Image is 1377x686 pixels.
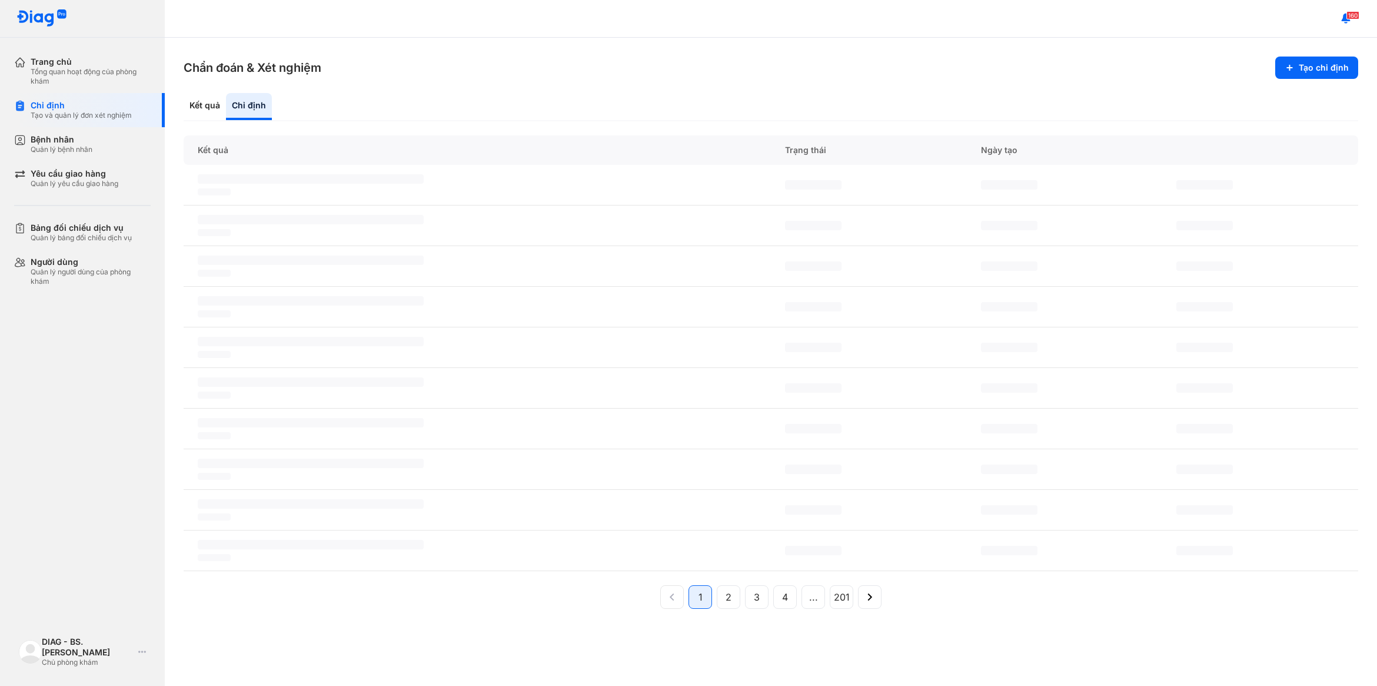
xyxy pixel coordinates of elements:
div: Quản lý bệnh nhân [31,145,92,154]
span: ‌ [981,343,1037,352]
div: Kết quả [184,93,226,120]
span: ‌ [981,546,1037,555]
span: ‌ [785,546,841,555]
span: 4 [782,590,788,604]
span: ‌ [198,215,424,224]
span: ‌ [198,310,231,317]
div: Tạo và quản lý đơn xét nghiệm [31,111,132,120]
div: DIAG - BS. [PERSON_NAME] [42,637,134,658]
span: 3 [754,590,760,604]
span: ‌ [198,377,424,387]
span: ‌ [785,221,841,230]
span: ‌ [1176,424,1233,433]
div: Yêu cầu giao hàng [31,168,118,179]
span: ‌ [198,174,424,184]
span: ‌ [198,296,424,306]
div: Quản lý bảng đối chiếu dịch vụ [31,233,132,243]
div: Kết quả [184,135,771,165]
span: ‌ [198,351,231,358]
span: ‌ [785,424,841,433]
span: ‌ [198,540,424,549]
span: ‌ [198,229,231,236]
span: 2 [726,590,731,604]
div: Quản lý yêu cầu giao hàng [31,179,118,188]
span: ‌ [1176,180,1233,190]
div: Bệnh nhân [31,134,92,145]
span: ‌ [785,302,841,311]
span: ‌ [198,459,424,468]
div: Trạng thái [771,135,967,165]
span: ‌ [198,473,231,480]
span: ‌ [1176,465,1233,474]
button: 1 [688,585,712,609]
div: Chỉ định [226,93,272,120]
span: ‌ [198,188,231,195]
span: ‌ [1176,302,1233,311]
span: ‌ [981,383,1037,393]
div: Người dùng [31,257,151,267]
span: ‌ [981,180,1037,190]
span: ‌ [1176,221,1233,230]
div: Tổng quan hoạt động của phòng khám [31,67,151,86]
div: Ngày tạo [967,135,1163,165]
span: ‌ [1176,505,1233,515]
button: 3 [745,585,769,609]
img: logo [16,9,67,28]
div: Trang chủ [31,57,151,67]
span: ‌ [785,505,841,515]
span: ‌ [1176,261,1233,271]
span: ‌ [981,302,1037,311]
span: ‌ [981,221,1037,230]
button: 4 [773,585,797,609]
span: ‌ [981,424,1037,433]
button: ... [801,585,825,609]
div: Bảng đối chiếu dịch vụ [31,223,132,233]
span: ‌ [981,261,1037,271]
div: Chủ phòng khám [42,658,134,667]
div: Quản lý người dùng của phòng khám [31,267,151,286]
button: Tạo chỉ định [1275,57,1358,79]
span: ‌ [981,505,1037,515]
span: 201 [834,590,850,604]
span: ‌ [785,383,841,393]
span: ‌ [198,432,231,439]
span: ‌ [785,180,841,190]
span: 160 [1346,11,1359,19]
span: ‌ [1176,546,1233,555]
span: ‌ [981,465,1037,474]
span: ‌ [198,554,231,561]
h3: Chẩn đoán & Xét nghiệm [184,59,321,76]
span: ‌ [198,270,231,277]
div: Chỉ định [31,100,132,111]
span: ‌ [198,256,424,265]
button: 2 [717,585,740,609]
span: ‌ [785,343,841,352]
span: 1 [699,590,703,604]
span: ‌ [198,392,231,399]
span: ‌ [785,465,841,474]
img: logo [19,640,42,663]
span: ‌ [1176,383,1233,393]
span: ... [809,590,818,604]
span: ‌ [198,337,424,346]
span: ‌ [198,513,231,521]
span: ‌ [785,261,841,271]
button: 201 [830,585,853,609]
span: ‌ [198,499,424,509]
span: ‌ [1176,343,1233,352]
span: ‌ [198,418,424,427]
